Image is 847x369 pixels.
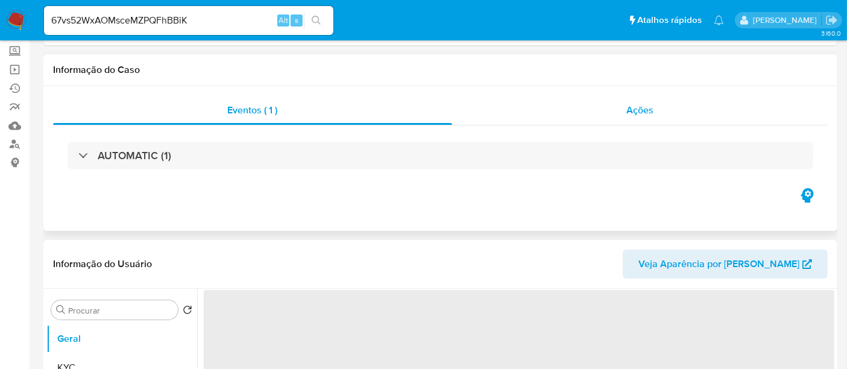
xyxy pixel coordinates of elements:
span: s [295,14,298,26]
span: Eventos ( 1 ) [227,103,277,117]
a: Sair [825,14,838,27]
button: Retornar ao pedido padrão [183,305,192,318]
p: erico.trevizan@mercadopago.com.br [753,14,821,26]
button: Veja Aparência por [PERSON_NAME] [623,250,828,279]
h1: Informação do Usuário [53,258,152,270]
input: Procurar [68,305,173,316]
span: Veja Aparência por [PERSON_NAME] [638,250,799,279]
span: Alt [279,14,288,26]
span: Ações [626,103,653,117]
span: Atalhos rápidos [637,14,702,27]
span: 3.160.0 [821,28,841,38]
div: AUTOMATIC (1) [68,142,813,169]
a: Notificações [714,15,724,25]
h3: AUTOMATIC (1) [98,149,171,162]
h1: Informação do Caso [53,64,828,76]
button: Procurar [56,305,66,315]
button: search-icon [304,12,329,29]
input: Pesquise usuários ou casos... [44,13,333,28]
button: Geral [46,324,197,353]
